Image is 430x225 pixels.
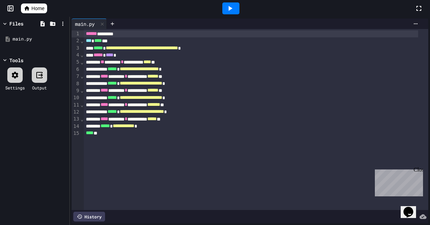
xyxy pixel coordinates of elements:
div: 15 [72,130,80,137]
span: Fold line [80,102,84,108]
div: 14 [72,123,80,130]
div: Output [32,85,47,91]
div: 5 [72,59,80,66]
span: Fold line [80,59,84,65]
div: Files [9,20,23,27]
span: Home [31,5,44,12]
div: 1 [72,30,80,37]
div: 10 [72,94,80,101]
div: Chat with us now!Close [3,3,48,44]
div: Tools [9,57,23,64]
div: main.py [72,20,98,28]
div: History [73,212,105,222]
div: 3 [72,45,80,52]
a: Home [21,3,47,13]
div: 11 [72,102,80,109]
iframe: chat widget [372,167,423,196]
div: 12 [72,109,80,116]
div: Settings [5,85,25,91]
iframe: chat widget [401,197,423,218]
span: Fold line [80,73,84,79]
div: 8 [72,80,80,87]
span: Fold line [80,52,84,58]
div: main.py [72,19,107,29]
span: Fold line [80,38,84,44]
div: 2 [72,37,80,44]
div: main.py [13,36,67,43]
div: 7 [72,73,80,80]
span: Fold line [80,88,84,93]
div: 6 [72,66,80,73]
div: 4 [72,52,80,59]
div: 13 [72,116,80,123]
span: Fold line [80,116,84,122]
div: 9 [72,87,80,94]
